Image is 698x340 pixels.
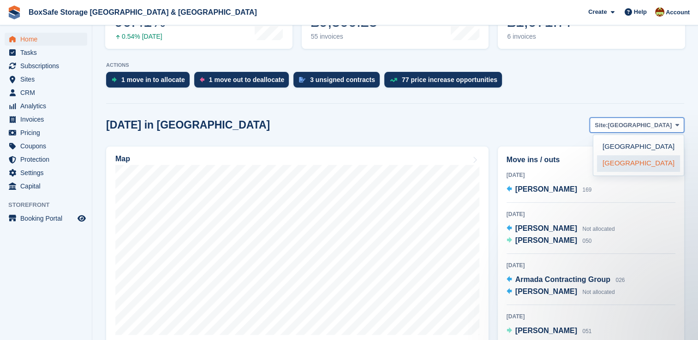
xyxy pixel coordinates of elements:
[20,73,76,86] span: Sites
[194,72,293,92] a: 1 move out to deallocate
[507,261,675,270] div: [DATE]
[5,59,87,72] a: menu
[20,140,76,152] span: Coupons
[608,121,672,130] span: [GEOGRAPHIC_DATA]
[20,180,76,193] span: Capital
[5,100,87,112] a: menu
[507,223,615,235] a: [PERSON_NAME] Not allocated
[106,72,194,92] a: 1 move in to allocate
[597,155,680,172] a: [GEOGRAPHIC_DATA]
[515,287,577,295] span: [PERSON_NAME]
[8,200,92,210] span: Storefront
[311,33,380,41] div: 55 invoices
[507,274,625,286] a: Armada Contracting Group 026
[515,276,610,283] span: Armada Contracting Group
[597,139,680,155] a: [GEOGRAPHIC_DATA]
[76,213,87,224] a: Preview store
[5,86,87,99] a: menu
[507,154,675,165] h2: Move ins / outs
[20,100,76,112] span: Analytics
[588,7,607,17] span: Create
[507,33,573,41] div: 6 invoices
[106,119,270,131] h2: [DATE] in [GEOGRAPHIC_DATA]
[5,180,87,193] a: menu
[114,33,165,41] div: 0.54% [DATE]
[507,286,615,298] a: [PERSON_NAME] Not allocated
[20,212,76,225] span: Booking Portal
[582,238,591,244] span: 050
[515,327,577,334] span: [PERSON_NAME]
[507,184,592,196] a: [PERSON_NAME] 169
[310,76,375,83] div: 3 unsigned contracts
[20,166,76,179] span: Settings
[5,166,87,179] a: menu
[507,210,675,218] div: [DATE]
[515,185,577,193] span: [PERSON_NAME]
[121,76,185,83] div: 1 move in to allocate
[5,140,87,152] a: menu
[5,46,87,59] a: menu
[7,6,21,19] img: stora-icon-8386f47178a22dfd0bd8f6a31ec36ba5ce8667c1dd55bd0f319d3a0aa187defe.svg
[5,212,87,225] a: menu
[655,7,664,17] img: Kim
[515,236,577,244] span: [PERSON_NAME]
[402,76,497,83] div: 77 price increase opportunities
[5,113,87,126] a: menu
[20,59,76,72] span: Subscriptions
[582,328,591,334] span: 051
[666,8,690,17] span: Account
[112,77,117,82] img: move_ins_to_allocate_icon-fdf77a2bb77ea45bf5b3d319d69a93e2d87916cf1d5bf7949dd705db3b84f3ca.svg
[20,33,76,46] span: Home
[20,126,76,139] span: Pricing
[507,171,675,179] div: [DATE]
[293,72,384,92] a: 3 unsigned contracts
[595,121,608,130] span: Site:
[615,277,625,283] span: 026
[507,325,592,337] a: [PERSON_NAME] 051
[515,224,577,232] span: [PERSON_NAME]
[20,86,76,99] span: CRM
[115,155,130,163] h2: Map
[20,113,76,126] span: Invoices
[507,235,592,247] a: [PERSON_NAME] 050
[390,78,397,82] img: price_increase_opportunities-93ffe204e8149a01c8c9dc8f82e8f89637d9d84a8eef4429ea346261dce0b2c0.svg
[507,312,675,321] div: [DATE]
[20,46,76,59] span: Tasks
[582,289,614,295] span: Not allocated
[25,5,261,20] a: BoxSafe Storage [GEOGRAPHIC_DATA] & [GEOGRAPHIC_DATA]
[200,77,204,82] img: move_outs_to_deallocate_icon-f764333ba52eb49d3ac5e1228854f67142a1ed5810a6f6cc68b1a99e826820c5.svg
[5,33,87,46] a: menu
[20,153,76,166] span: Protection
[5,126,87,139] a: menu
[5,73,87,86] a: menu
[582,226,614,232] span: Not allocated
[590,117,684,133] button: Site: [GEOGRAPHIC_DATA]
[209,76,284,83] div: 1 move out to deallocate
[384,72,507,92] a: 77 price increase opportunities
[582,187,591,193] span: 169
[5,153,87,166] a: menu
[299,77,305,82] img: contract_signature_icon-13c848040528278c33f63329250d36e43548de30e8caae1d1a13099fd9432cc5.svg
[106,62,684,68] p: ACTIONS
[634,7,647,17] span: Help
